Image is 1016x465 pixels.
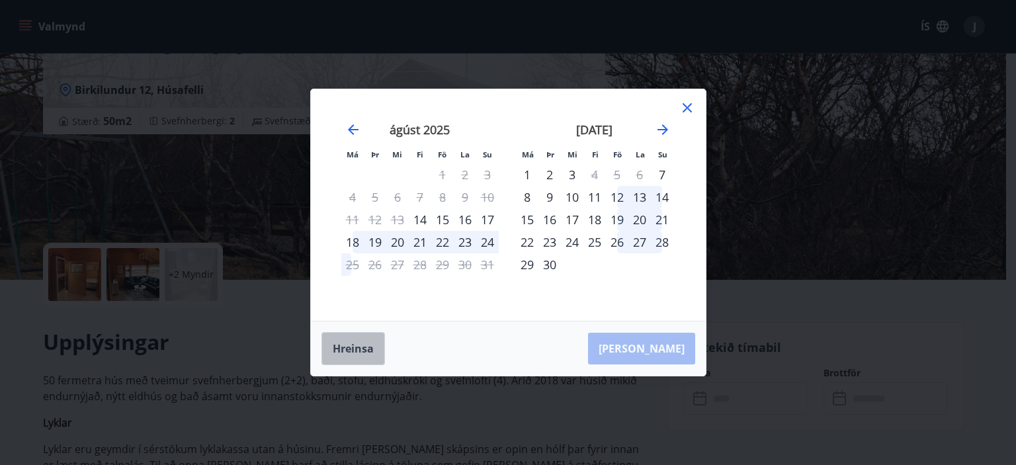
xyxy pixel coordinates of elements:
[516,208,538,231] div: 15
[561,231,583,253] td: miðvikudagur, 24. september 2025
[431,231,454,253] div: 22
[561,163,583,186] div: 3
[516,253,538,276] div: 29
[431,231,454,253] td: föstudagur, 22. ágúst 2025
[431,186,454,208] td: Not available. föstudagur, 8. ágúst 2025
[538,163,561,186] div: 2
[561,231,583,253] div: 24
[364,253,386,276] td: Not available. þriðjudagur, 26. ágúst 2025
[409,231,431,253] div: 21
[476,186,499,208] td: Not available. sunnudagur, 10. ágúst 2025
[651,186,673,208] td: sunnudagur, 14. september 2025
[651,163,673,186] td: sunnudagur, 7. september 2025
[606,163,628,186] td: Not available. föstudagur, 5. september 2025
[606,231,628,253] td: föstudagur, 26. september 2025
[522,149,534,159] small: Má
[341,186,364,208] td: Not available. mánudagur, 4. ágúst 2025
[454,208,476,231] td: laugardagur, 16. ágúst 2025
[390,122,450,138] strong: ágúst 2025
[364,186,386,208] td: Not available. þriðjudagur, 5. ágúst 2025
[516,186,538,208] td: mánudagur, 8. september 2025
[538,163,561,186] td: þriðjudagur, 2. september 2025
[546,149,554,159] small: Þr
[364,231,386,253] td: þriðjudagur, 19. ágúst 2025
[606,208,628,231] div: 19
[386,208,409,231] td: Not available. miðvikudagur, 13. ágúst 2025
[583,163,606,186] td: Not available. fimmtudagur, 4. september 2025
[561,186,583,208] td: miðvikudagur, 10. september 2025
[347,149,359,159] small: Má
[409,186,431,208] td: Not available. fimmtudagur, 7. ágúst 2025
[606,208,628,231] td: föstudagur, 19. september 2025
[583,231,606,253] div: 25
[651,231,673,253] div: 28
[651,186,673,208] div: 14
[583,231,606,253] td: fimmtudagur, 25. september 2025
[386,231,409,253] td: miðvikudagur, 20. ágúst 2025
[392,149,402,159] small: Mi
[516,163,538,186] div: Aðeins innritun í boði
[636,149,645,159] small: La
[409,231,431,253] td: fimmtudagur, 21. ágúst 2025
[516,208,538,231] td: mánudagur, 15. september 2025
[606,186,628,208] div: 12
[476,208,499,231] td: sunnudagur, 17. ágúst 2025
[538,186,561,208] td: þriðjudagur, 9. september 2025
[568,149,577,159] small: Mi
[483,149,492,159] small: Su
[364,231,386,253] div: 19
[628,231,651,253] td: laugardagur, 27. september 2025
[516,186,538,208] div: 8
[341,231,364,253] td: mánudagur, 18. ágúst 2025
[431,163,454,186] td: Not available. föstudagur, 1. ágúst 2025
[454,253,476,276] td: Not available. laugardagur, 30. ágúst 2025
[538,231,561,253] div: 23
[628,186,651,208] td: laugardagur, 13. september 2025
[417,149,423,159] small: Fi
[613,149,622,159] small: Fö
[651,231,673,253] td: sunnudagur, 28. september 2025
[583,163,606,186] div: Aðeins útritun í boði
[409,208,431,231] td: fimmtudagur, 14. ágúst 2025
[538,186,561,208] div: 9
[386,231,409,253] div: 20
[658,149,667,159] small: Su
[438,149,446,159] small: Fö
[341,231,364,253] div: 18
[476,253,499,276] td: Not available. sunnudagur, 31. ágúst 2025
[606,231,628,253] div: 26
[386,186,409,208] td: Not available. miðvikudagur, 6. ágúst 2025
[371,149,379,159] small: Þr
[651,208,673,231] div: 21
[460,149,470,159] small: La
[516,253,538,276] td: mánudagur, 29. september 2025
[538,208,561,231] div: 16
[576,122,613,138] strong: [DATE]
[561,208,583,231] div: 17
[454,163,476,186] td: Not available. laugardagur, 2. ágúst 2025
[454,208,476,231] div: 16
[583,208,606,231] td: fimmtudagur, 18. september 2025
[409,253,431,276] td: Not available. fimmtudagur, 28. ágúst 2025
[516,231,538,253] div: 22
[651,163,673,186] div: Aðeins innritun í boði
[364,208,386,231] td: Not available. þriðjudagur, 12. ágúst 2025
[538,253,561,276] td: þriðjudagur, 30. september 2025
[431,208,454,231] div: 15
[454,231,476,253] div: 23
[476,208,499,231] div: 17
[655,122,671,138] div: Move forward to switch to the next month.
[538,231,561,253] td: þriðjudagur, 23. september 2025
[454,231,476,253] td: laugardagur, 23. ágúst 2025
[431,253,454,276] td: Not available. föstudagur, 29. ágúst 2025
[628,231,651,253] div: 27
[628,208,651,231] td: laugardagur, 20. september 2025
[628,186,651,208] div: 13
[386,253,409,276] td: Not available. miðvikudagur, 27. ágúst 2025
[561,163,583,186] td: miðvikudagur, 3. september 2025
[651,208,673,231] td: sunnudagur, 21. september 2025
[592,149,599,159] small: Fi
[454,186,476,208] td: Not available. laugardagur, 9. ágúst 2025
[327,105,690,305] div: Calendar
[409,208,431,231] div: Aðeins innritun í boði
